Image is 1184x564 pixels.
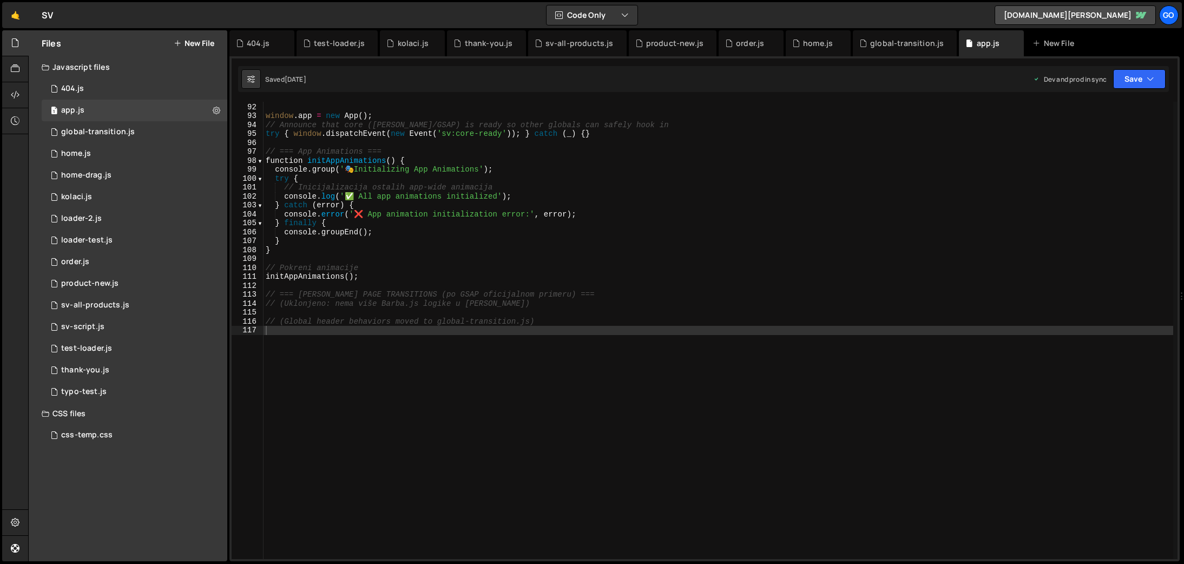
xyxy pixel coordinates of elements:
[42,229,227,251] div: 14248/42454.js
[61,106,84,115] div: app.js
[61,300,129,310] div: sv-all-products.js
[803,38,833,49] div: home.js
[232,129,264,139] div: 95
[29,56,227,78] div: Javascript files
[232,237,264,246] div: 107
[232,156,264,166] div: 98
[61,84,84,94] div: 404.js
[42,143,227,165] div: 14248/38890.js
[51,107,57,116] span: 1
[232,174,264,183] div: 100
[61,192,92,202] div: kolaci.js
[232,317,264,326] div: 116
[61,279,119,288] div: product-new.js
[232,183,264,192] div: 101
[61,149,91,159] div: home.js
[174,39,214,48] button: New File
[61,170,111,180] div: home-drag.js
[232,264,264,273] div: 110
[61,344,112,353] div: test-loader.js
[42,359,227,381] div: 14248/42099.js
[61,387,107,397] div: typo-test.js
[42,9,53,22] div: SV
[42,381,227,403] div: 14248/43355.js
[1032,38,1078,49] div: New File
[1159,5,1179,25] a: go
[232,254,264,264] div: 109
[61,322,104,332] div: sv-script.js
[232,165,264,174] div: 99
[42,208,227,229] div: 14248/42526.js
[61,214,102,224] div: loader-2.js
[247,38,269,49] div: 404.js
[232,326,264,335] div: 117
[232,299,264,309] div: 114
[42,424,227,446] div: 14248/38037.css
[61,127,135,137] div: global-transition.js
[42,186,227,208] div: 14248/45841.js
[42,78,227,100] div: 14248/46532.js
[61,430,113,440] div: css-temp.css
[42,121,227,143] div: 14248/41685.js
[232,192,264,201] div: 102
[736,38,764,49] div: order.js
[42,294,227,316] div: 14248/36682.js
[232,246,264,255] div: 108
[2,2,29,28] a: 🤙
[870,38,944,49] div: global-transition.js
[232,112,264,121] div: 93
[547,5,637,25] button: Code Only
[232,228,264,237] div: 106
[1113,69,1166,89] button: Save
[232,308,264,317] div: 115
[42,273,227,294] div: 14248/39945.js
[465,38,513,49] div: thank-you.js
[995,5,1156,25] a: [DOMAIN_NAME][PERSON_NAME]
[314,38,365,49] div: test-loader.js
[61,365,109,375] div: thank-you.js
[232,272,264,281] div: 111
[232,139,264,148] div: 96
[265,75,306,84] div: Saved
[977,38,1000,49] div: app.js
[232,219,264,228] div: 105
[42,316,227,338] div: 14248/36561.js
[42,251,227,273] div: 14248/41299.js
[61,235,113,245] div: loader-test.js
[232,201,264,210] div: 103
[232,210,264,219] div: 104
[646,38,703,49] div: product-new.js
[232,290,264,299] div: 113
[232,147,264,156] div: 97
[1033,75,1107,84] div: Dev and prod in sync
[61,257,89,267] div: order.js
[285,75,306,84] div: [DATE]
[232,281,264,291] div: 112
[42,100,227,121] div: 14248/38152.js
[42,165,227,186] div: 14248/40457.js
[42,338,227,359] div: 14248/46529.js
[29,403,227,424] div: CSS files
[232,121,264,130] div: 94
[398,38,429,49] div: kolaci.js
[545,38,614,49] div: sv-all-products.js
[232,103,264,112] div: 92
[42,37,61,49] h2: Files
